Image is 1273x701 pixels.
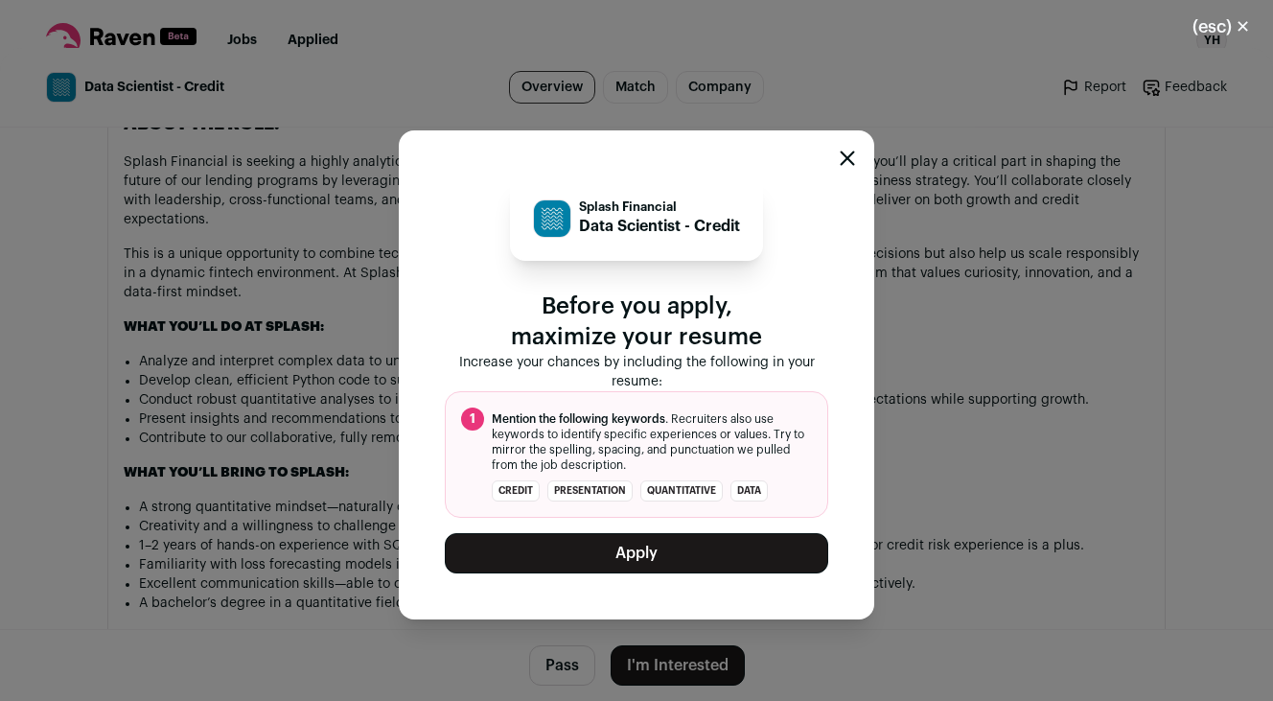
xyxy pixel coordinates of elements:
li: data [730,480,768,502]
li: quantitative [640,480,723,502]
li: presentation [547,480,633,502]
li: credit [492,480,540,502]
button: Apply [445,533,828,573]
p: Splash Financial [579,199,740,215]
p: Before you apply, maximize your resume [445,292,828,353]
span: Mention the following keywords [492,413,665,425]
button: Close modal [1169,6,1273,48]
button: Close modal [840,151,855,166]
p: Increase your chances by including the following in your resume: [445,353,828,391]
p: Data Scientist - Credit [579,215,740,238]
span: 1 [461,408,484,431]
img: 576d2157c6dc7e421514ddb5684fb01a7e5a90c1d3d4e3c367c0aa6bf9653495.jpg [534,200,570,237]
span: . Recruiters also use keywords to identify specific experiences or values. Try to mirror the spel... [492,411,812,473]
